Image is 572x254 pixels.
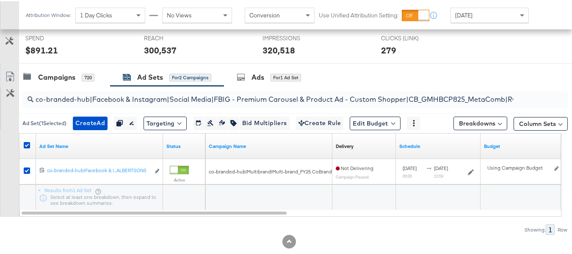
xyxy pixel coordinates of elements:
span: Create Ad [75,117,105,127]
a: Your Ad Set name. [39,142,160,148]
div: Attribution Window: [25,11,71,17]
div: Campaigns [38,71,75,81]
span: Not Delivering [336,164,373,170]
div: 1 [546,223,555,234]
a: Shows the current state of your Ad Set. [166,142,202,148]
div: Showing: [524,226,546,232]
span: IMPRESSIONS [263,33,326,41]
sub: 00:00 [403,172,412,177]
div: Using Campaign Budget [487,163,552,170]
span: [DATE] [434,164,448,170]
span: REACH [144,33,207,41]
div: 320,518 [263,43,295,55]
div: Ad Sets [137,71,163,81]
input: Search Ad Set Name, ID or Objective [33,87,519,103]
span: [DATE] [455,10,473,18]
button: Targeting [144,115,187,129]
a: Reflects the ability of your Ad Set to achieve delivery based on ad states, schedule and budget. [336,142,354,148]
span: Bid Multipliers [242,117,287,127]
button: Breakdowns [453,115,507,129]
div: 720 [82,73,94,80]
button: Column Sets [514,116,568,129]
div: 300,537 [144,43,177,55]
sub: 23:59 [434,172,443,177]
div: 279 [381,43,396,55]
label: Use Unified Attribution Setting: [319,10,398,18]
div: Delivery [336,142,354,148]
span: No Views [167,10,192,18]
sub: Campaign Paused [336,173,369,178]
span: 1 Day Clicks [80,10,112,18]
div: $891.21 [25,43,58,55]
a: Shows the current budget of Ad Set. [484,142,562,148]
label: Active [170,176,189,181]
div: for 2 Campaigns [169,73,211,80]
button: Create Rule [296,115,344,129]
button: CreateAd [73,115,108,129]
span: Conversion [249,10,280,18]
div: for 1 Ad Set [271,73,301,80]
div: Ads [251,71,264,81]
div: Row [557,226,568,232]
div: co-branded-hub|Facebook & I...ALBERTSONS [47,166,150,173]
button: Bid Multipliers [239,115,290,129]
span: SPEND [25,33,89,41]
button: Edit Budget [350,115,401,129]
a: Shows when your Ad Set is scheduled to deliver. [399,142,477,148]
span: Create Rule [298,117,341,127]
a: co-branded-hub|Facebook & I...ALBERTSONS [47,166,150,175]
span: [DATE] [403,164,417,170]
a: Your campaign name. [209,142,329,148]
div: Ad Set ( 1 Selected) [22,118,66,126]
span: CLICKS (LINK) [381,33,445,41]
